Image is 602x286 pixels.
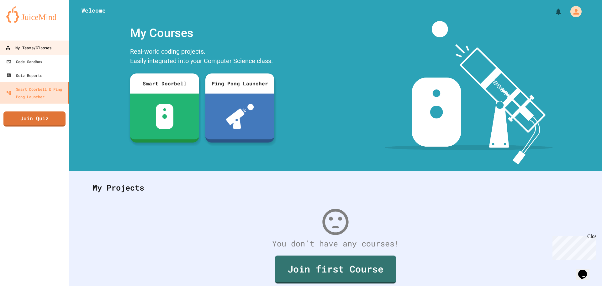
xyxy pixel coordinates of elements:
[226,104,254,129] img: ppl-with-ball.png
[3,111,66,127] a: Join Quiz
[576,261,596,280] iframe: chat widget
[543,6,564,17] div: My Notifications
[6,58,42,65] div: Code Sandbox
[86,238,585,250] div: You don't have any courses!
[86,175,585,200] div: My Projects
[130,73,199,94] div: Smart Doorbell
[550,234,596,260] iframe: chat widget
[6,6,63,23] img: logo-orange.svg
[3,3,43,40] div: Chat with us now!Close
[127,21,277,45] div: My Courses
[127,45,277,69] div: Real-world coding projects. Easily integrated into your Computer Science class.
[275,256,396,283] a: Join first Course
[564,4,583,19] div: My Account
[156,104,174,129] img: sdb-white.svg
[6,85,65,100] div: Smart Doorbell & Ping Pong Launcher
[385,21,553,165] img: banner-image-my-projects.png
[5,44,51,52] div: My Teams/Classes
[205,73,274,94] div: Ping Pong Launcher
[6,72,42,79] div: Quiz Reports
